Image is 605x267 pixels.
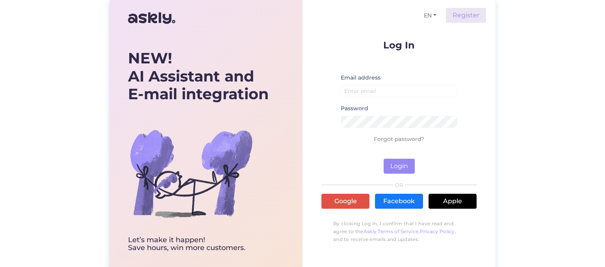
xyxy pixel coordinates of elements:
[128,110,254,236] img: bg-askly
[128,49,172,67] b: NEW!
[128,9,175,28] img: Askly
[374,135,424,143] a: Forgot password?
[393,182,405,188] span: OR
[321,194,369,209] a: Google
[128,49,269,103] div: AI Assistant and E-mail integration
[321,40,477,50] p: Log In
[364,228,419,234] a: Askly Terms of Service
[341,85,457,97] input: Enter email
[421,10,440,21] button: EN
[321,216,477,247] p: By clicking Log In, I confirm that I have read and agree to the , , and to receive emails and upd...
[128,236,269,252] div: Let’s make it happen! Save hours, win more customers.
[446,8,486,23] a: Register
[341,104,368,113] label: Password
[384,159,415,174] button: Login
[420,228,455,234] a: Privacy Policy
[375,194,423,209] a: Facebook
[341,74,380,82] label: Email address
[429,194,477,209] a: Apple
